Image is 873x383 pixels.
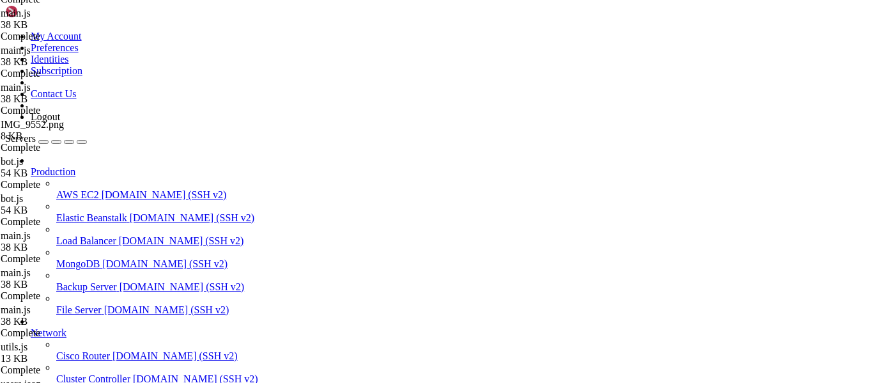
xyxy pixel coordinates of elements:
[5,86,706,97] x-row: > NODE_ENV=production node main.js
[1,304,31,315] span: main.js
[1,82,31,93] span: main.js
[1,56,128,68] div: 38 KB
[1,364,128,376] div: Complete
[1,230,31,241] span: main.js
[1,168,128,179] div: 54 KB
[1,304,128,327] span: main.js
[1,8,31,19] span: main.js
[1,156,128,179] span: bot.js
[5,109,706,120] x-row: /root/luasec/main.js:1014
[5,132,706,143] x-row: ^
[118,270,123,281] div: (21, 23)
[1,119,64,130] span: IMG_9552.png
[1,267,31,278] span: main.js
[1,142,128,153] div: Complete
[1,193,128,216] span: bot.js
[1,119,128,142] span: IMG_9552.png
[1,179,128,191] div: Complete
[1,316,128,327] div: 38 KB
[5,270,706,281] x-row: root@9auth:~/luasec#
[1,216,128,228] div: Complete
[1,82,128,105] span: main.js
[1,68,128,79] div: Complete
[1,242,128,253] div: 38 KB
[1,45,128,68] span: main.js
[5,51,706,63] x-row: root@9auth:~/luasec# npm start
[1,267,128,290] span: main.js
[1,341,27,352] span: utils.js
[5,155,706,166] x-row: SyntaxError: Unexpected token ','
[1,31,128,42] div: Complete
[1,105,128,116] div: Complete
[5,213,302,223] span: at Module._load (node:internal/modules/cjs/loader:1096:12)
[1,327,128,339] div: Complete
[5,74,706,86] x-row: > luasec@1.0.0 start
[5,6,445,16] span: at Function.executeUserEntryPoint [as runMain] (node:internal/modules/run_main:164:12)
[5,167,281,177] span: at wrapSafe (node:internal/modules/cjs/loader:1472:18)
[1,353,128,364] div: 13 KB
[1,156,23,167] span: bot.js
[5,40,706,51] x-row: Node.js v20.19.4
[1,341,128,364] span: utils.js
[1,279,128,290] div: 38 KB
[5,224,445,235] span: at Function.executeUserEntryPoint [as runMain] (node:internal/modules/run_main:164:12)
[1,253,128,265] div: Complete
[1,8,128,31] span: main.js
[5,120,706,132] x-row: return res.status(400).send(build_e,,rror_page("Malformed request.", "400"));
[1,290,128,302] div: Complete
[1,205,128,216] div: 54 KB
[1,193,23,204] span: bot.js
[5,201,297,212] span: at Module.load (node:internal/modules/cjs/loader:1275:32)
[1,93,128,105] div: 38 KB
[1,230,128,253] span: main.js
[5,258,706,270] x-row: Node.js v20.19.4
[1,130,128,142] div: 8 KB
[5,236,225,246] span: at node:internal/main/run_main_module:28:49
[5,178,317,189] span: at Module._compile (node:internal/modules/cjs/loader:1501:20)
[1,45,31,56] span: main.js
[1,19,128,31] div: 38 KB
[5,17,225,27] span: at node:internal/main/run_main_module:28:49
[5,190,353,200] span: at Module._extensions..js (node:internal/modules/cjs/loader:1613:10)
[5,281,654,293] span: [0] 0:bash* "9auth" 17:08 [DATE]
